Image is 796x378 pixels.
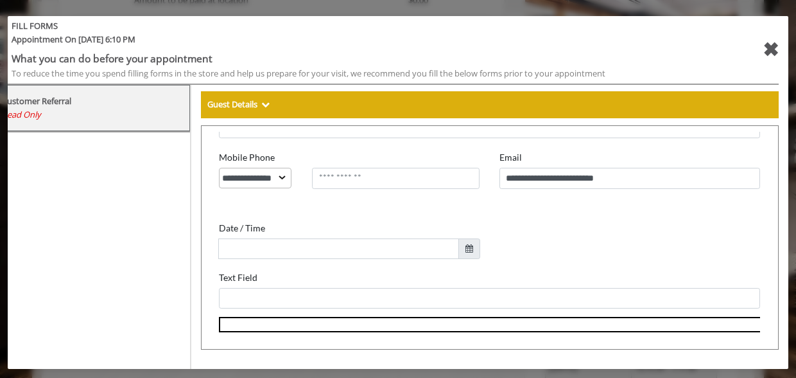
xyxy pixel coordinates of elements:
div: To reduce the time you spend filling forms in the store and help us prepare for your visit, we re... [12,67,702,80]
b: What you can do before your appointment [12,51,212,66]
span: Appointment On [DATE] 6:10 PM [2,33,712,51]
div: Guest Details Show [201,91,778,118]
iframe: formsViewWeb [201,125,778,350]
span: Show [261,98,270,110]
b: Customer Referral [2,95,71,107]
span: Read Only [2,109,41,120]
b: FILL FORMS [2,19,712,33]
div: close forms [763,34,779,65]
b: Guest Details [207,98,257,110]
